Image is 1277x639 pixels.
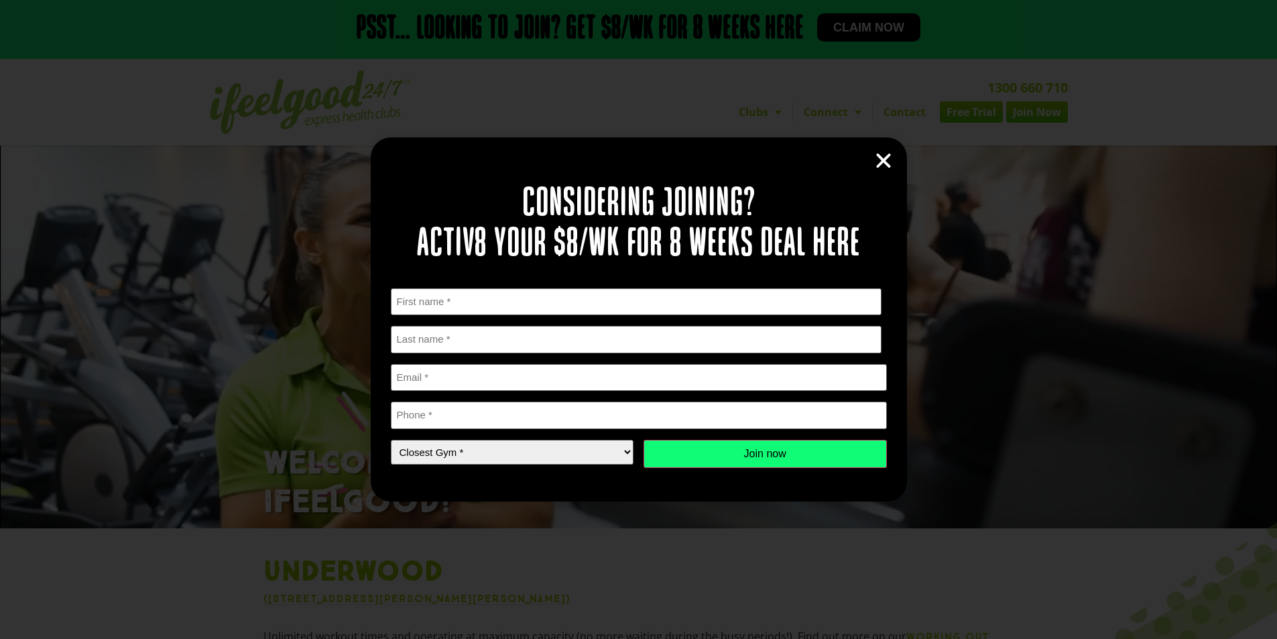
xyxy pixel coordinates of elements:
[391,326,882,353] input: Last name *
[391,402,887,429] input: Phone *
[391,364,887,392] input: Email *
[391,288,882,316] input: First name *
[391,184,887,265] h2: Considering joining? Activ8 your $8/wk for 8 weeks deal here
[644,440,887,468] input: Join now
[873,151,894,171] a: Close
